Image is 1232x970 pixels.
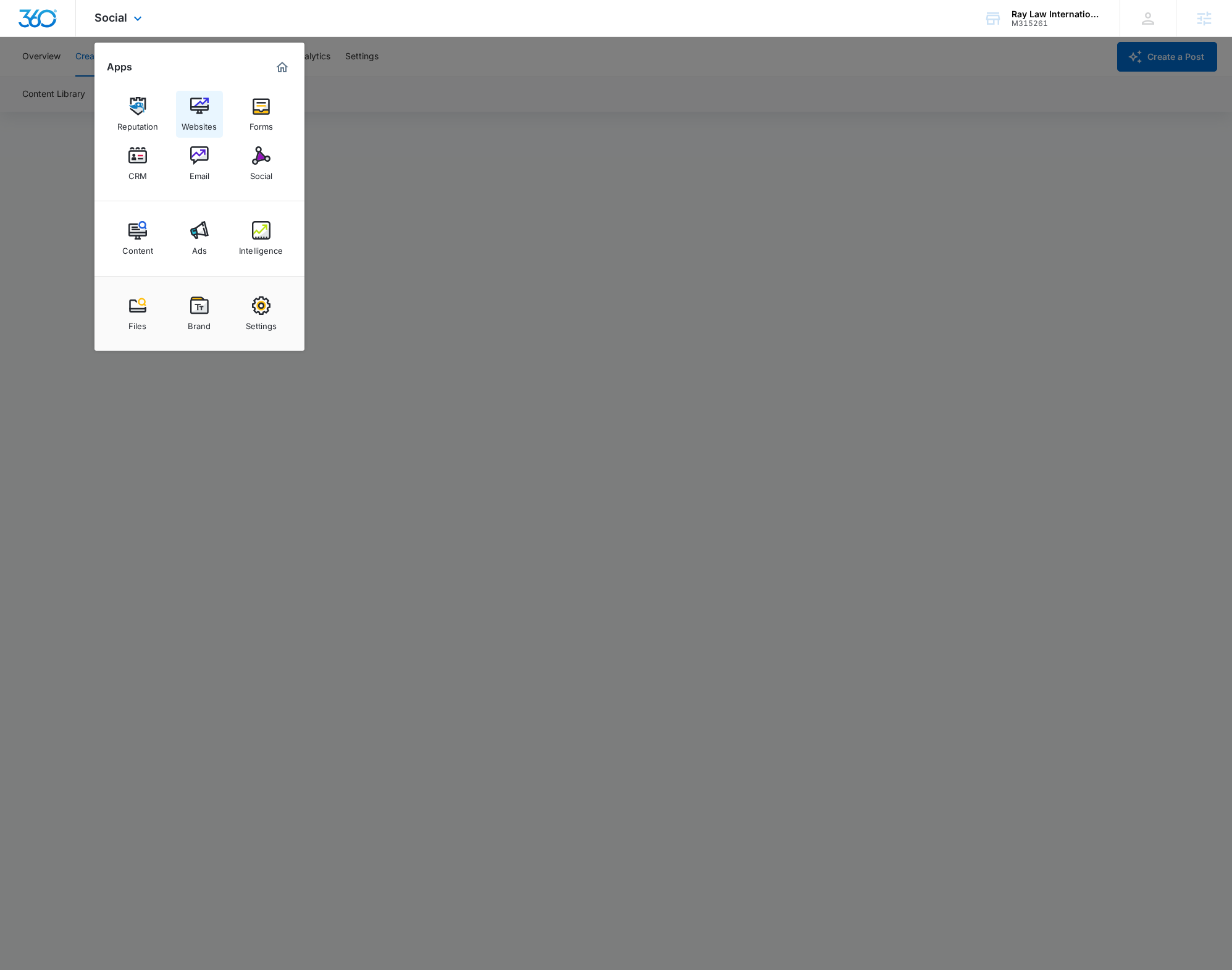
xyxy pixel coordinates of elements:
[176,290,223,337] a: Brand
[1012,19,1102,28] div: account id
[239,240,283,256] div: Intelligence
[176,140,223,187] a: Email
[176,215,223,262] a: Ads
[246,315,277,331] div: Settings
[238,91,285,138] a: Forms
[176,91,223,138] a: Websites
[114,140,161,187] a: CRM
[188,315,211,331] div: Brand
[249,115,273,132] div: Forms
[114,91,161,138] a: Reputation
[122,240,153,256] div: Content
[238,140,285,187] a: Social
[107,61,132,73] h2: Apps
[1012,9,1102,19] div: account name
[114,290,161,337] a: Files
[190,165,209,181] div: Email
[182,115,217,132] div: Websites
[128,165,147,181] div: CRM
[128,315,146,331] div: Files
[192,240,207,256] div: Ads
[114,215,161,262] a: Content
[272,57,292,77] a: Marketing 360® Dashboard
[250,165,272,181] div: Social
[94,11,127,24] span: Social
[117,115,158,132] div: Reputation
[238,215,285,262] a: Intelligence
[238,290,285,337] a: Settings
